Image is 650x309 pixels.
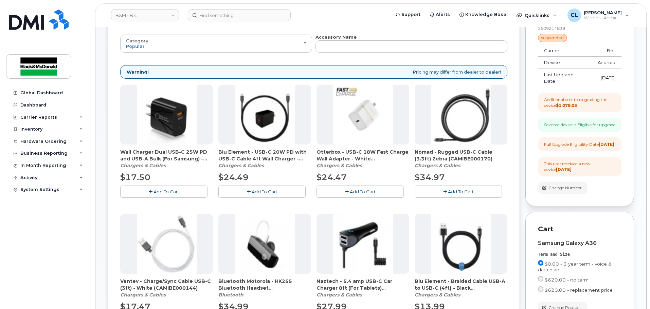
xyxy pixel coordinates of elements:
[120,292,166,298] em: Chargers & Cables
[415,172,445,182] span: $34.97
[538,25,621,31] div: 2509214838
[120,162,166,169] em: Chargers & Cables
[415,278,507,291] span: Blu Element - Braided Cable USB-A to USB-C (4ft) – Black (CAMIPZ000176)
[317,162,362,169] em: Chargers & Cables
[218,149,311,169] div: Blu Element - USB-C 20W PD with USB-C Cable 4ft Wall Charger - Black (CAHCPZ000096)
[317,278,409,291] span: Naztech - 5.4 amp USB-C Car Charger 8ft (For Tablets) (CACCHI000067)
[538,240,621,246] div: Samsung Galaxy A36
[120,278,213,291] span: Ventev - Charge/Sync Cable USB-C (3ft) - White (CAMIBE000144)
[154,189,179,194] span: Add To Cart
[545,277,589,283] span: $620.00 - no term
[126,38,148,43] span: Category
[317,149,409,162] span: Otterbox - USB-C 18W Fast Charge Wall Adapter - White (CAHCAP000074)
[538,57,592,69] td: Device
[391,8,425,21] a: Support
[431,214,491,274] img: accessory36348.JPG
[556,167,572,172] strong: [DATE]
[218,278,311,291] span: Bluetooth Motorola - HK255 Bluetooth Headset (CABTBE000046)
[218,172,249,182] span: $24.49
[448,189,474,194] span: Add To Cart
[544,141,614,147] div: Full Upgrade Eligibility Date
[120,65,507,79] div: Pricing may differ from dealer to dealer!
[317,292,362,298] em: Chargers & Cables
[120,186,207,197] button: Add To Cart
[218,162,264,169] em: Chargers & Cables
[544,122,615,128] div: Selected device is Eligible for upgrade
[556,103,577,108] strong: $1,079.05
[415,278,507,298] div: Blu Element - Braided Cable USB-A to USB-C (4ft) – Black (CAMIPZ000176)
[415,149,507,162] span: Nomad - Rugged USB-C Cable (3.3ft) Zebra (CAMIBE000170)
[415,162,460,169] em: Chargers & Cables
[425,8,455,21] a: Alerts
[545,287,613,293] span: $620.00 - replacement price
[111,9,179,21] a: B&M - B.C.
[512,8,561,22] div: Quicklinks
[538,276,543,282] input: $620.00 - no term
[538,224,621,234] p: Cart
[592,69,621,87] td: [DATE]
[538,182,588,194] button: Change Number
[563,8,634,22] div: Candice Leung
[538,286,543,292] input: $620.00 - replacement price
[538,34,567,42] div: suspended
[252,189,277,194] span: Add To Cart
[436,11,450,18] span: Alerts
[235,214,295,274] img: accessory36212.JPG
[455,8,511,21] a: Knowledge Base
[218,186,306,197] button: Add To Cart
[538,69,592,87] td: Last Upgrade Date
[120,172,150,182] span: $17.50
[333,214,393,274] img: accessory36556.JPG
[317,172,347,182] span: $24.47
[538,45,592,57] td: Carrier
[431,85,491,144] img: accessory36548.JPG
[415,292,460,298] em: Chargers & Cables
[548,185,582,191] span: Change Number
[415,149,507,169] div: Nomad - Rugged USB-C Cable (3.3ft) Zebra (CAMIBE000170)
[584,10,622,15] span: [PERSON_NAME]
[127,69,149,75] strong: Warning!
[538,252,621,257] div: Term and Size
[465,11,506,18] span: Knowledge Base
[137,214,197,274] img: accessory36552.JPG
[415,186,502,197] button: Add To Cart
[544,97,615,108] div: Additional cost to upgrading the device
[120,35,312,52] button: Category Popular
[538,261,612,272] span: $0.00 - 3 year term - voice & data plan
[317,278,409,298] div: Naztech - 5.4 amp USB-C Car Charger 8ft (For Tablets) (CACCHI000067)
[401,11,420,18] span: Support
[333,85,393,144] img: accessory36681.JPG
[120,149,213,162] span: Wall Charger Dual USB-C 25W PD and USB-A Bulk (For Samsung) - Black (CAHCBE000093)
[137,85,197,144] img: accessory36907.JPG
[317,186,404,197] button: Add To Cart
[218,149,311,162] span: Blu Element - USB-C 20W PD with USB-C Cable 4ft Wall Charger - Black (CAHCPZ000096)
[599,142,614,147] strong: [DATE]
[188,9,291,21] input: Find something...
[120,278,213,298] div: Ventev - Charge/Sync Cable USB-C (3ft) - White (CAMIBE000144)
[317,149,409,169] div: Otterbox - USB-C 18W Fast Charge Wall Adapter - White (CAHCAP000074)
[350,189,376,194] span: Add To Cart
[538,260,543,266] input: $0.00 - 3 year term - voice & data plan
[525,13,549,18] span: Quicklinks
[218,292,243,298] em: Bluetooth
[592,57,621,69] td: Android
[235,85,295,144] img: accessory36347.JPG
[315,34,357,40] strong: Accessory Name
[584,15,622,21] span: Wireless Admin
[218,278,311,298] div: Bluetooth Motorola - HK255 Bluetooth Headset (CABTBE000046)
[544,161,615,172] div: This user received a new device
[571,11,578,19] span: CL
[126,43,145,49] span: Popular
[592,45,621,57] td: Bell
[120,149,213,169] div: Wall Charger Dual USB-C 25W PD and USB-A Bulk (For Samsung) - Black (CAHCBE000093)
